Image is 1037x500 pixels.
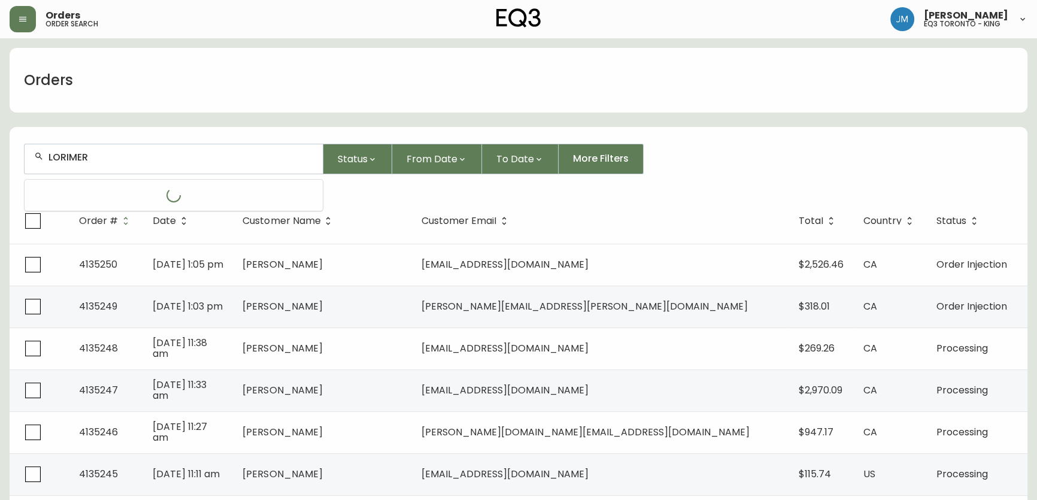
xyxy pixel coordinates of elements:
button: Status [323,144,392,174]
input: Search [48,151,313,163]
span: [PERSON_NAME] [242,341,322,355]
span: 4135246 [79,425,118,439]
span: Status [338,151,368,166]
span: Customer Name [242,217,320,225]
span: Date [153,216,192,226]
span: 4135248 [79,341,118,355]
span: From Date [407,151,457,166]
span: Date [153,217,176,225]
span: Orders [46,11,80,20]
span: [EMAIL_ADDRESS][DOMAIN_NAME] [422,383,589,397]
span: Order Injection [936,257,1007,271]
span: Processing [936,341,988,355]
span: 4135245 [79,467,118,481]
span: Total [799,217,823,225]
span: More Filters [573,152,629,165]
span: Status [936,217,966,225]
span: Country [863,217,902,225]
img: logo [496,8,541,28]
span: Processing [936,383,988,397]
span: To Date [496,151,534,166]
span: $269.26 [799,341,835,355]
h5: order search [46,20,98,28]
span: [PERSON_NAME] [242,425,322,439]
span: [PERSON_NAME][DOMAIN_NAME][EMAIL_ADDRESS][DOMAIN_NAME] [422,425,750,439]
span: Status [936,216,982,226]
span: [EMAIL_ADDRESS][DOMAIN_NAME] [422,341,589,355]
span: US [863,467,875,481]
span: [PERSON_NAME] [242,383,322,397]
span: [PERSON_NAME] [924,11,1008,20]
span: [DATE] 11:38 am [153,336,207,360]
span: 4135247 [79,383,118,397]
span: Customer Email [422,217,496,225]
img: b88646003a19a9f750de19192e969c24 [890,7,914,31]
span: [PERSON_NAME][EMAIL_ADDRESS][PERSON_NAME][DOMAIN_NAME] [422,299,748,313]
span: $2,526.46 [799,257,844,271]
h5: eq3 toronto - king [924,20,1000,28]
span: Country [863,216,917,226]
span: 4135250 [79,257,117,271]
span: Customer Name [242,216,336,226]
button: From Date [392,144,482,174]
span: [DATE] 11:27 am [153,420,207,444]
span: CA [863,383,877,397]
span: Processing [936,467,988,481]
button: More Filters [559,144,644,174]
span: $947.17 [799,425,833,439]
span: Order # [79,216,134,226]
span: Total [799,216,839,226]
span: [DATE] 1:03 pm [153,299,223,313]
span: Customer Email [422,216,512,226]
span: 4135249 [79,299,117,313]
span: $318.01 [799,299,830,313]
span: Processing [936,425,988,439]
span: [EMAIL_ADDRESS][DOMAIN_NAME] [422,257,589,271]
span: [PERSON_NAME] [242,467,322,481]
span: [EMAIL_ADDRESS][DOMAIN_NAME] [422,467,589,481]
span: $2,970.09 [799,383,842,397]
span: CA [863,425,877,439]
h1: Orders [24,70,73,90]
span: [PERSON_NAME] [242,257,322,271]
span: CA [863,299,877,313]
span: [PERSON_NAME] [242,299,322,313]
span: CA [863,257,877,271]
span: $115.74 [799,467,831,481]
span: [DATE] 11:11 am [153,467,220,481]
span: Order Injection [936,299,1007,313]
span: CA [863,341,877,355]
button: To Date [482,144,559,174]
span: [DATE] 11:33 am [153,378,207,402]
span: [DATE] 1:05 pm [153,257,223,271]
span: Order # [79,217,118,225]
